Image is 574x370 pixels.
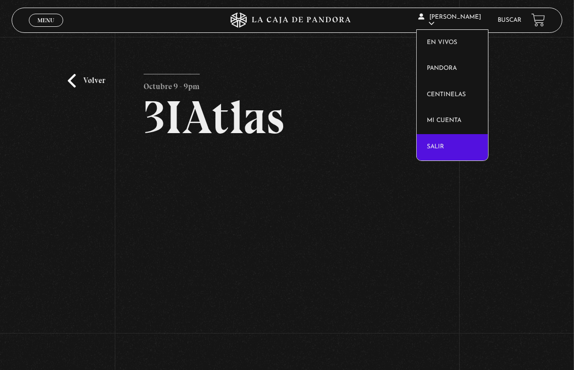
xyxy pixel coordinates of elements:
[34,25,58,32] span: Cerrar
[144,156,430,317] iframe: Dailymotion video player – 3IATLAS
[68,74,105,88] a: Volver
[144,74,200,94] p: Octubre 9 - 9pm
[498,17,521,23] a: Buscar
[417,82,488,108] a: Centinelas
[417,30,488,56] a: En vivos
[144,94,430,141] h2: 3IAtlas
[532,13,545,27] a: View your shopping cart
[37,17,54,23] span: Menu
[417,134,488,160] a: Salir
[417,108,488,134] a: Mi cuenta
[419,14,481,27] span: [PERSON_NAME]
[417,56,488,82] a: Pandora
